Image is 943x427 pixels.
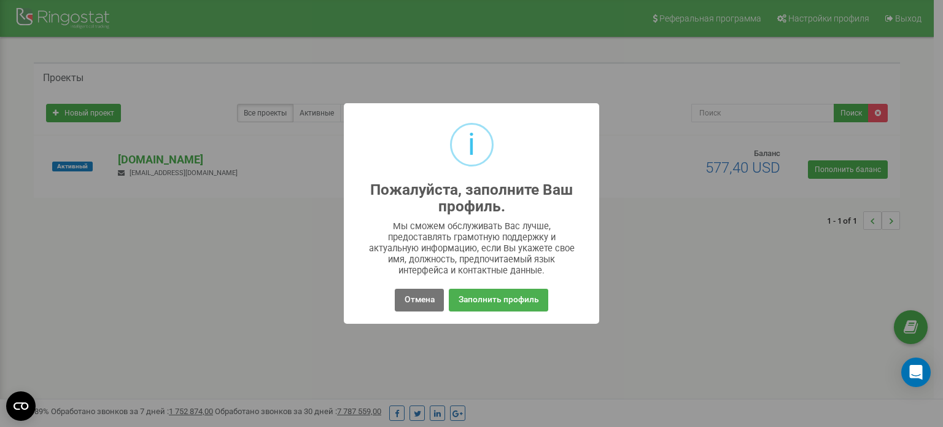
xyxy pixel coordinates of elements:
div: Open Intercom Messenger [901,358,931,387]
div: i [468,125,475,165]
div: Мы сможем обслуживать Вас лучше, предоставлять грамотную поддержку и актуальную информацию, если ... [368,221,575,276]
button: Open CMP widget [6,391,36,421]
button: Отмена [395,289,443,311]
button: Заполнить профиль [449,289,548,311]
h2: Пожалуйста, заполните Ваш профиль. [368,182,575,215]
